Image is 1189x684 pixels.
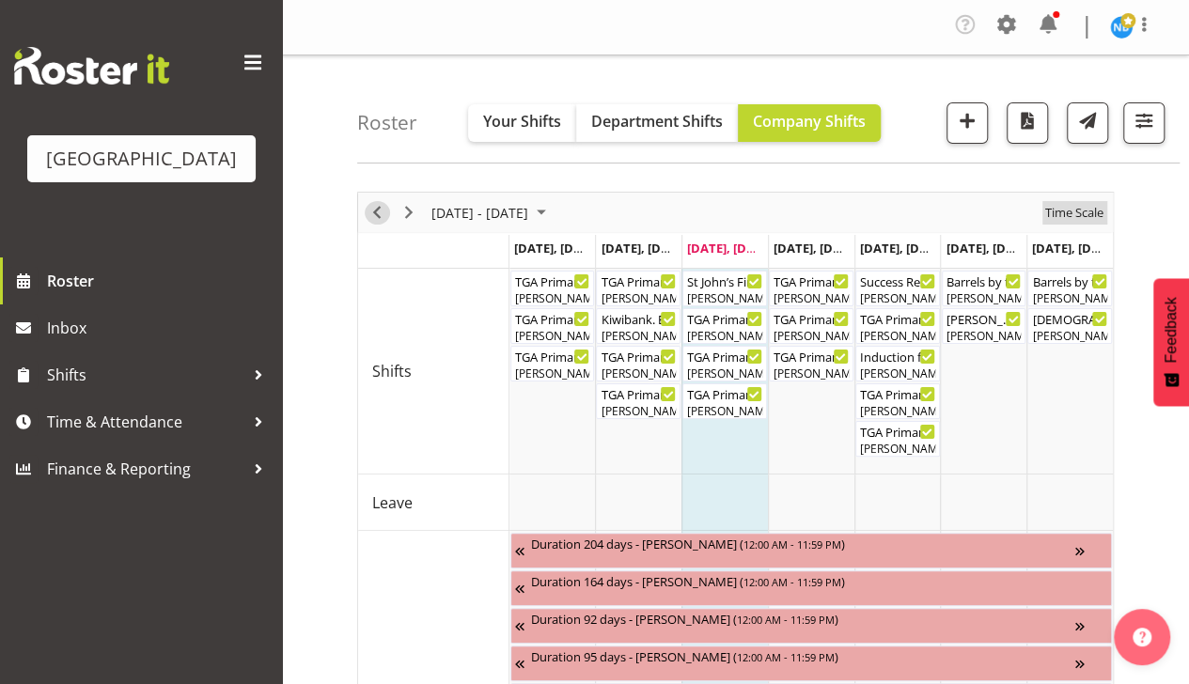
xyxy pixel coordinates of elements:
div: Duration 204 days - [PERSON_NAME] ( ) [531,534,1075,552]
span: Shifts [372,360,412,382]
div: [PERSON_NAME] [1032,328,1107,345]
div: Shifts"s event - TGA Primary Music Fest. Songs from Sunny Days. FOHM Shift Begin From Tuesday, Au... [596,346,681,381]
div: TGA Primary Music Fest. Minder. [DATE] ( ) [601,272,676,290]
span: [DATE], [DATE] [1032,240,1118,256]
div: [PERSON_NAME] [860,328,935,345]
div: Previous [361,193,393,232]
span: Department Shifts [591,111,723,132]
span: 12:00 AM - 11:59 PM [743,574,841,589]
span: Finance & Reporting [47,455,244,483]
div: [PERSON_NAME] [860,290,935,307]
div: [PERSON_NAME] [860,403,935,420]
button: Department Shifts [576,104,738,142]
div: Unavailability"s event - Duration 92 days - Heather Powell Begin From Tuesday, June 3, 2025 at 12... [510,608,1113,644]
div: Shifts"s event - TGA Primary Music Fest. Songs from Sunny Days. FOHM Shift Begin From Friday, Aug... [855,383,940,419]
div: Shifts"s event - St John’s First Aid Course Begin From Wednesday, August 27, 2025 at 8:30:00 AM G... [682,271,767,306]
div: St John’s First Aid Course ( ) [687,272,762,290]
div: Shifts"s event - TGA Primary Music Fest. Songs from Sunny Days Begin From Monday, August 25, 2025... [510,346,595,381]
div: Unavailability"s event - Duration 95 days - Ciska Vogelzang Begin From Wednesday, June 11, 2025 a... [510,645,1113,681]
span: [DATE], [DATE] [860,240,946,256]
div: [PERSON_NAME] [687,365,762,382]
span: Leave [372,491,413,514]
span: [DATE], [DATE] [774,240,859,256]
div: [PERSON_NAME], [PERSON_NAME], [PERSON_NAME], [PERSON_NAME], [PERSON_NAME], [PERSON_NAME], [PERSON... [515,365,590,382]
div: Shifts"s event - TGA Primary Music Fest. Minder. Wednesday Begin From Wednesday, August 27, 2025 ... [682,308,767,344]
button: Company Shifts [738,104,881,142]
span: Your Shifts [483,111,561,132]
div: Shifts"s event - TGA Primary Music Fest. Minder. Tuesday Begin From Tuesday, August 26, 2025 at 1... [596,271,681,306]
div: Duration 92 days - [PERSON_NAME] ( ) [531,609,1075,628]
div: [DEMOGRAPHIC_DATA][PERSON_NAME]. FOHM Shift ( ) [1032,309,1107,328]
button: Download a PDF of the roster according to the set date range. [1007,102,1048,144]
div: [PERSON_NAME] [515,290,590,307]
div: Barrels by the Bay - NZ Whisky Fest Cargo Shed ( ) [947,272,1022,290]
div: Shifts"s event - TGA Primary Music Fest. Songs from Sunny Days. FOHM Shift Begin From Wednesday, ... [682,346,767,381]
div: [PERSON_NAME] [601,328,676,345]
img: nicoel-boschman11219.jpg [1110,16,1133,39]
span: Time Scale [1043,201,1105,225]
div: TGA Primary Music Fest. Songs from Sunny Days ( ) [860,422,935,441]
td: Leave resource [358,474,509,531]
div: TGA Primary Music Fest. Songs from Sunny Days. FOHM Shift ( ) [601,347,676,365]
div: Shifts"s event - Church of Christ Evangelical Mission. FOHM Shift Begin From Sunday, August 31, 2... [1027,308,1112,344]
div: Shifts"s event - TGA Primary Music Fest. Minder. Thursday Begin From Thursday, August 28, 2025 at... [769,271,853,306]
div: TGA Primary Music Fest. Songs from Sunny Days ( ) [687,384,762,403]
span: [DATE], [DATE] [514,240,600,256]
td: Shifts resource [358,269,509,474]
div: Shifts"s event - TGA Primary Music Fest. Minder. Monday Begin From Monday, August 25, 2025 at 12:... [510,271,595,306]
button: Send a list of all shifts for the selected filtered period to all rostered employees. [1067,102,1108,144]
span: [DATE], [DATE] [687,240,773,256]
div: Kiwibank. Balcony Room HV ( ) [601,309,676,328]
h4: Roster [357,112,417,133]
div: [PERSON_NAME] [601,290,676,307]
span: Roster [47,267,273,295]
span: 12:00 AM - 11:59 PM [737,649,835,664]
div: [PERSON_NAME] [1032,290,1107,307]
span: [DATE] - [DATE] [430,201,530,225]
div: [PERSON_NAME] [515,328,590,345]
div: TGA Primary Music Fest. Minder. [DATE] ( ) [860,309,935,328]
div: Shifts"s event - TGA Primary Music Fest. Minder. Friday Begin From Friday, August 29, 2025 at 12:... [855,308,940,344]
div: Shifts"s event - Kiwibank. Balcony Room HV Begin From Tuesday, August 26, 2025 at 2:30:00 PM GMT+... [596,308,681,344]
div: TGA Primary Music Fest. Minder. [DATE] ( ) [774,272,849,290]
button: Previous [365,201,390,225]
span: 12:00 AM - 11:59 PM [737,612,835,627]
div: [PERSON_NAME], [PERSON_NAME], [PERSON_NAME], [PERSON_NAME], [PERSON_NAME], [PERSON_NAME], [PERSON... [774,365,849,382]
div: Shifts"s event - Induction for Historic Village Begin From Friday, August 29, 2025 at 2:00:00 PM ... [855,346,940,381]
div: TGA Primary Music Fest. Songs from Sunny Days. FOHM Shift ( ) [774,309,849,328]
div: [PERSON_NAME], [PERSON_NAME] [947,328,1022,345]
div: Shifts"s event - Success Realty 10 Year Lunch Cargo Shed Begin From Friday, August 29, 2025 at 8:... [855,271,940,306]
div: [PERSON_NAME] [601,365,676,382]
div: Shifts"s event - Barrels by the Bay - NZ Whisky Fest Cargo Shed Pack out Begin From Sunday, Augus... [1027,271,1112,306]
div: Shifts"s event - TGA Primary Music Fest. Songs from Sunny Days Begin From Thursday, August 28, 20... [769,346,853,381]
div: Shifts"s event - TGA Primary Music Fest. Songs from Sunny Days. FOHM Shift Begin From Thursday, A... [769,308,853,344]
span: Company Shifts [753,111,866,132]
div: Success Realty 10 Year Lunch Cargo Shed ( ) [860,272,935,290]
div: [PERSON_NAME] 90th birthday lunch ( ) [947,309,1022,328]
button: Feedback - Show survey [1153,278,1189,406]
span: [DATE], [DATE] [946,240,1031,256]
div: Unavailability"s event - Duration 204 days - Fiona Macnab Begin From Monday, March 10, 2025 at 12... [510,533,1113,568]
span: Feedback [1163,297,1180,363]
div: Shifts"s event - Mikes 90th birthday lunch Begin From Saturday, August 30, 2025 at 10:00:00 AM GM... [942,308,1026,344]
span: Time & Attendance [47,408,244,436]
div: Unavailability"s event - Duration 164 days - Ailie Rundle Begin From Friday, March 21, 2025 at 12... [510,570,1113,606]
img: Rosterit website logo [14,47,169,85]
div: [PERSON_NAME] [774,328,849,345]
div: [PERSON_NAME] [947,290,1022,307]
div: [PERSON_NAME] [860,365,935,382]
div: [PERSON_NAME] [774,290,849,307]
div: TGA Primary Music Fest. Songs from Sunny Days ( ) [601,384,676,403]
button: Next [397,201,422,225]
div: TGA Primary Music Fest. Minder. [DATE] ( ) [515,272,590,290]
div: Shifts"s event - TGA Primary Music Fest. Songs from Sunny Days Begin From Wednesday, August 27, 2... [682,383,767,419]
div: TGA Primary Music Fest. Songs from Sunny Days. FOHM Shift ( ) [515,309,590,328]
div: Barrels by the Bay - NZ Whisky Fest Cargo Shed Pack out ( ) [1032,272,1107,290]
div: TGA Primary Music Fest. Songs from Sunny Days. FOHM Shift ( ) [687,347,762,365]
div: Shifts"s event - TGA Primary Music Fest. Songs from Sunny Days Begin From Friday, August 29, 2025... [855,421,940,457]
div: Shifts"s event - TGA Primary Music Fest. Songs from Sunny Days Begin From Tuesday, August 26, 202... [596,383,681,419]
button: Your Shifts [468,104,576,142]
div: [GEOGRAPHIC_DATA] [46,145,237,173]
span: 12:00 AM - 11:59 PM [743,536,841,552]
div: Duration 95 days - [PERSON_NAME] ( ) [531,646,1075,665]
